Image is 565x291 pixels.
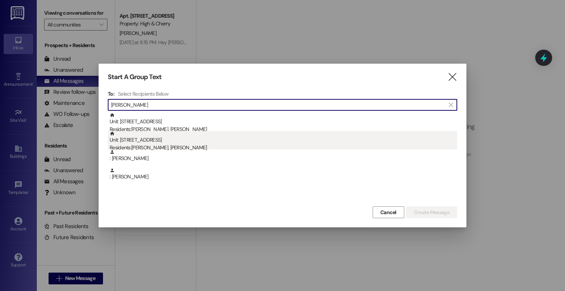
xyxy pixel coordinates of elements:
button: Create Message [406,206,457,218]
i:  [449,102,453,108]
div: Unit: [STREET_ADDRESS]Residents:[PERSON_NAME], [PERSON_NAME] [108,131,457,149]
button: Cancel [373,206,404,218]
button: Clear text [445,99,457,110]
div: : [PERSON_NAME] [110,149,457,162]
h3: To: [108,91,114,97]
div: : [PERSON_NAME] [110,168,457,181]
h4: Select Recipients Below [118,91,168,97]
div: Unit: [STREET_ADDRESS] [110,131,457,152]
h3: Start A Group Text [108,73,161,81]
div: Residents: [PERSON_NAME], [PERSON_NAME] [110,144,457,152]
input: Search for any contact or apartment [111,100,445,110]
span: Create Message [414,209,449,216]
div: : [PERSON_NAME] [108,168,457,186]
div: : [PERSON_NAME] [108,149,457,168]
div: Residents: [PERSON_NAME], [PERSON_NAME] [110,125,457,133]
div: Unit: [STREET_ADDRESS]Residents:[PERSON_NAME], [PERSON_NAME] [108,113,457,131]
span: Cancel [380,209,397,216]
i:  [447,73,457,81]
div: Unit: [STREET_ADDRESS] [110,113,457,134]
